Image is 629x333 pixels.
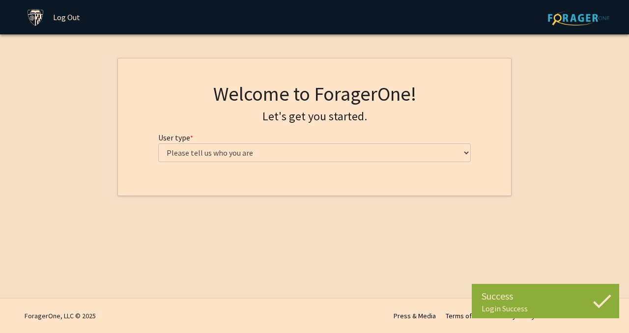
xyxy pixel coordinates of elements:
[158,110,471,124] h4: Let's get you started.
[25,299,96,333] div: ForagerOne, LLC © 2025
[158,82,471,106] h1: Welcome to ForagerOne!
[548,10,609,26] img: ForagerOne Logo
[27,9,44,26] img: Johns Hopkins University Logo
[446,311,485,320] a: Terms of Use
[482,289,609,304] div: Success
[158,132,193,143] label: User type
[394,311,436,320] a: Press & Media
[482,304,609,313] div: Login Success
